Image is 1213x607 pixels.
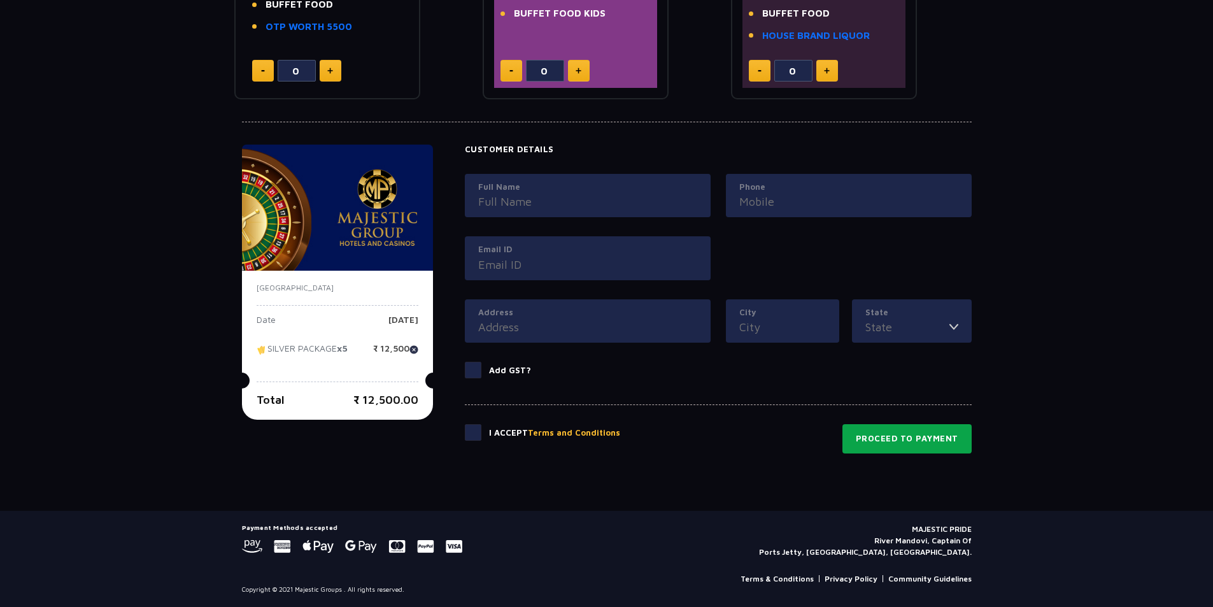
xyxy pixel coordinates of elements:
[739,193,958,210] input: Mobile
[762,6,830,21] span: BUFFET FOOD
[762,29,870,43] a: HOUSE BRAND LIQUOR
[242,585,404,594] p: Copyright © 2021 Majestic Groups . All rights reserved.
[478,318,697,336] input: Address
[741,573,814,585] a: Terms & Conditions
[758,70,762,72] img: minus
[242,145,433,271] img: majesticPride-banner
[949,318,958,336] img: toggler icon
[478,306,697,319] label: Address
[478,181,697,194] label: Full Name
[337,343,348,354] strong: x5
[739,181,958,194] label: Phone
[739,306,826,319] label: City
[865,318,949,336] input: State
[478,243,697,256] label: Email ID
[489,364,531,377] p: Add GST?
[373,344,418,363] p: ₹ 12,500
[257,282,418,294] p: [GEOGRAPHIC_DATA]
[327,68,333,74] img: plus
[261,70,265,72] img: minus
[528,427,620,439] button: Terms and Conditions
[353,391,418,408] p: ₹ 12,500.00
[257,391,285,408] p: Total
[478,193,697,210] input: Full Name
[865,306,958,319] label: State
[257,344,267,355] img: tikcet
[824,68,830,74] img: plus
[888,573,972,585] a: Community Guidelines
[388,315,418,334] p: [DATE]
[509,70,513,72] img: minus
[478,256,697,273] input: Email ID
[739,318,826,336] input: City
[576,68,581,74] img: plus
[257,344,348,363] p: SILVER PACKAGE
[266,20,352,34] a: OTP WORTH 5500
[759,524,972,558] p: MAJESTIC PRIDE River Mandovi, Captain Of Ports Jetty, [GEOGRAPHIC_DATA], [GEOGRAPHIC_DATA].
[465,145,972,155] h4: Customer Details
[257,315,276,334] p: Date
[514,6,606,21] span: BUFFET FOOD KIDS
[489,427,620,439] p: I Accept
[242,524,462,531] h5: Payment Methods accepted
[842,424,972,453] button: Proceed to Payment
[825,573,877,585] a: Privacy Policy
